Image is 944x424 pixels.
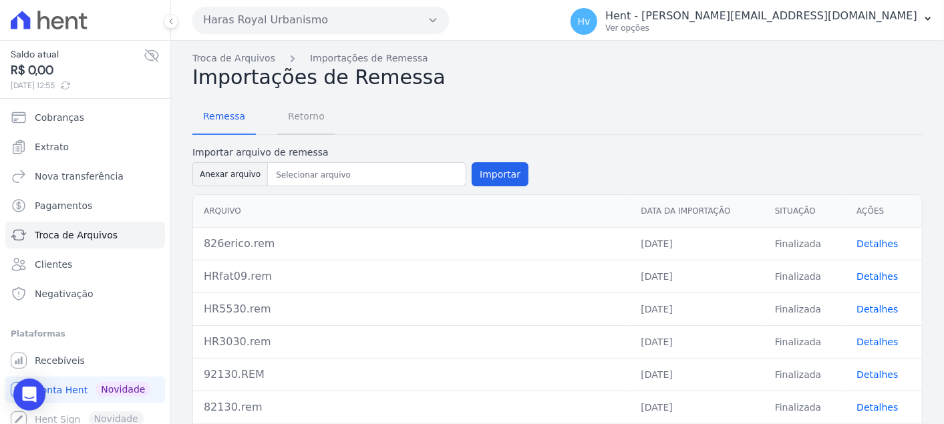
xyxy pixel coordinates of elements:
[35,199,92,212] span: Pagamentos
[578,17,591,26] span: Hv
[204,301,620,317] div: HR5530.rem
[11,61,144,79] span: R$ 0,00
[764,195,846,228] th: Situação
[204,334,620,350] div: HR3030.rem
[846,195,922,228] th: Ações
[204,367,620,383] div: 92130.REM
[35,140,69,154] span: Extrato
[631,325,764,358] td: [DATE]
[764,325,846,358] td: Finalizada
[192,51,923,65] nav: Breadcrumb
[192,146,528,160] label: Importar arquivo de remessa
[631,358,764,391] td: [DATE]
[5,377,165,403] a: Conta Hent Novidade
[35,287,94,300] span: Negativação
[856,369,898,380] a: Detalhes
[631,292,764,325] td: [DATE]
[631,195,764,228] th: Data da Importação
[192,51,275,65] a: Troca de Arquivos
[5,163,165,190] a: Nova transferência
[856,271,898,282] a: Detalhes
[560,3,944,40] button: Hv Hent - [PERSON_NAME][EMAIL_ADDRESS][DOMAIN_NAME] Ver opções
[204,268,620,284] div: HRfat09.rem
[193,195,631,228] th: Arquivo
[280,103,333,130] span: Retorno
[764,391,846,423] td: Finalizada
[192,65,923,89] h2: Importações de Remessa
[5,347,165,374] a: Recebíveis
[5,134,165,160] a: Extrato
[631,391,764,423] td: [DATE]
[195,103,253,130] span: Remessa
[764,227,846,260] td: Finalizada
[35,228,118,242] span: Troca de Arquivos
[856,402,898,413] a: Detalhes
[35,170,124,183] span: Nova transferência
[11,47,144,61] span: Saldo atual
[764,292,846,325] td: Finalizada
[764,260,846,292] td: Finalizada
[5,104,165,131] a: Cobranças
[5,192,165,219] a: Pagamentos
[277,100,335,135] a: Retorno
[856,238,898,249] a: Detalhes
[472,162,528,186] button: Importar
[11,79,144,91] span: [DATE] 12:55
[35,383,88,397] span: Conta Hent
[35,258,72,271] span: Clientes
[13,379,45,411] div: Open Intercom Messenger
[96,382,150,397] span: Novidade
[5,280,165,307] a: Negativação
[310,51,428,65] a: Importações de Remessa
[192,7,449,33] button: Haras Royal Urbanismo
[5,222,165,248] a: Troca de Arquivos
[856,337,898,347] a: Detalhes
[204,236,620,252] div: 826erico.rem
[204,399,620,415] div: 82130.rem
[35,111,84,124] span: Cobranças
[271,167,463,183] input: Selecionar arquivo
[631,227,764,260] td: [DATE]
[764,358,846,391] td: Finalizada
[192,162,268,186] button: Anexar arquivo
[11,326,160,342] div: Plataformas
[856,304,898,314] a: Detalhes
[631,260,764,292] td: [DATE]
[192,100,256,135] a: Remessa
[35,354,85,367] span: Recebíveis
[5,251,165,278] a: Clientes
[605,23,917,33] p: Ver opções
[605,9,917,23] p: Hent - [PERSON_NAME][EMAIL_ADDRESS][DOMAIN_NAME]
